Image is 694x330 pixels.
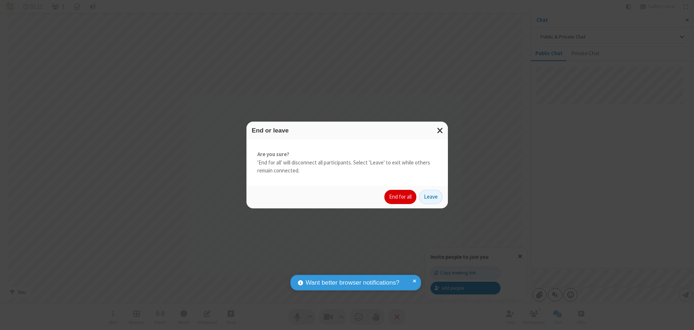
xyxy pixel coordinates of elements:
h3: End or leave [252,127,442,134]
button: Leave [419,190,442,204]
strong: Are you sure? [257,150,437,159]
button: Close modal [433,122,448,139]
span: Want better browser notifications? [306,278,399,288]
button: End for all [384,190,416,204]
div: 'End for all' will disconnect all participants. Select 'Leave' to exit while others remain connec... [246,139,448,186]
